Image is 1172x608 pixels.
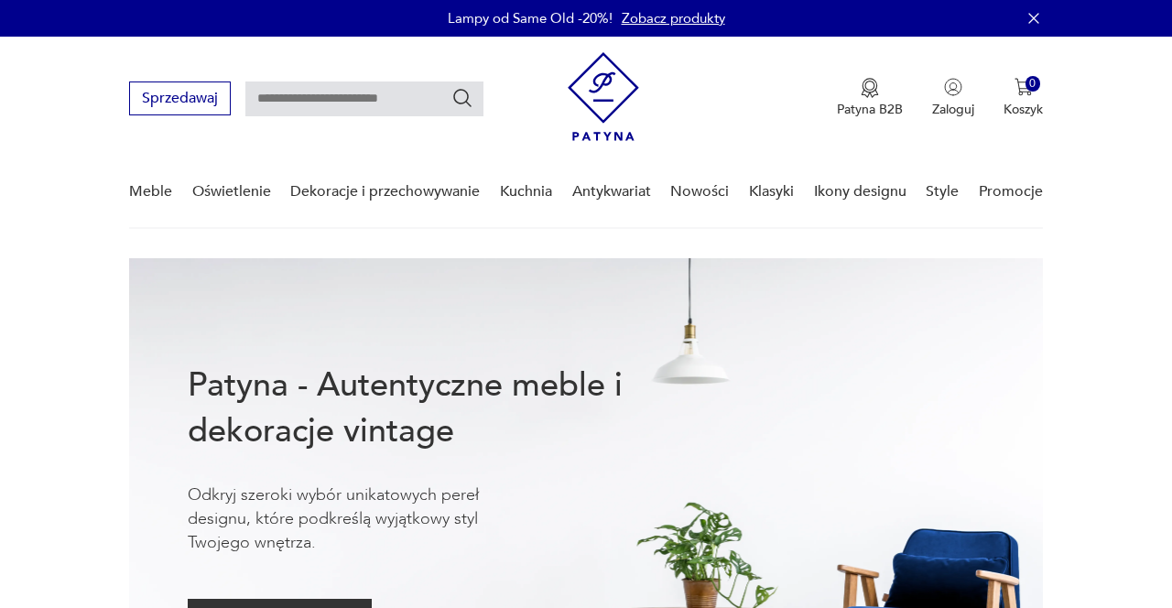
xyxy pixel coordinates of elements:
img: Ikonka użytkownika [944,78,962,96]
a: Meble [129,157,172,227]
h1: Patyna - Autentyczne meble i dekoracje vintage [188,363,682,454]
p: Zaloguj [932,101,974,118]
a: Klasyki [749,157,794,227]
a: Promocje [979,157,1043,227]
p: Odkryj szeroki wybór unikatowych pereł designu, które podkreślą wyjątkowy styl Twojego wnętrza. [188,483,536,555]
a: Sprzedawaj [129,93,231,106]
p: Koszyk [1004,101,1043,118]
p: Patyna B2B [837,101,903,118]
a: Style [926,157,959,227]
a: Ikona medaluPatyna B2B [837,78,903,118]
a: Zobacz produkty [622,9,725,27]
button: Zaloguj [932,78,974,118]
img: Ikona koszyka [1015,78,1033,96]
button: Sprzedawaj [129,81,231,115]
a: Dekoracje i przechowywanie [290,157,480,227]
a: Oświetlenie [192,157,271,227]
a: Antykwariat [572,157,651,227]
div: 0 [1025,76,1041,92]
img: Ikona medalu [861,78,879,98]
a: Nowości [670,157,729,227]
button: Patyna B2B [837,78,903,118]
a: Ikony designu [814,157,906,227]
a: Kuchnia [500,157,552,227]
p: Lampy od Same Old -20%! [448,9,613,27]
button: Szukaj [451,87,473,109]
img: Patyna - sklep z meblami i dekoracjami vintage [568,52,639,141]
button: 0Koszyk [1004,78,1043,118]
